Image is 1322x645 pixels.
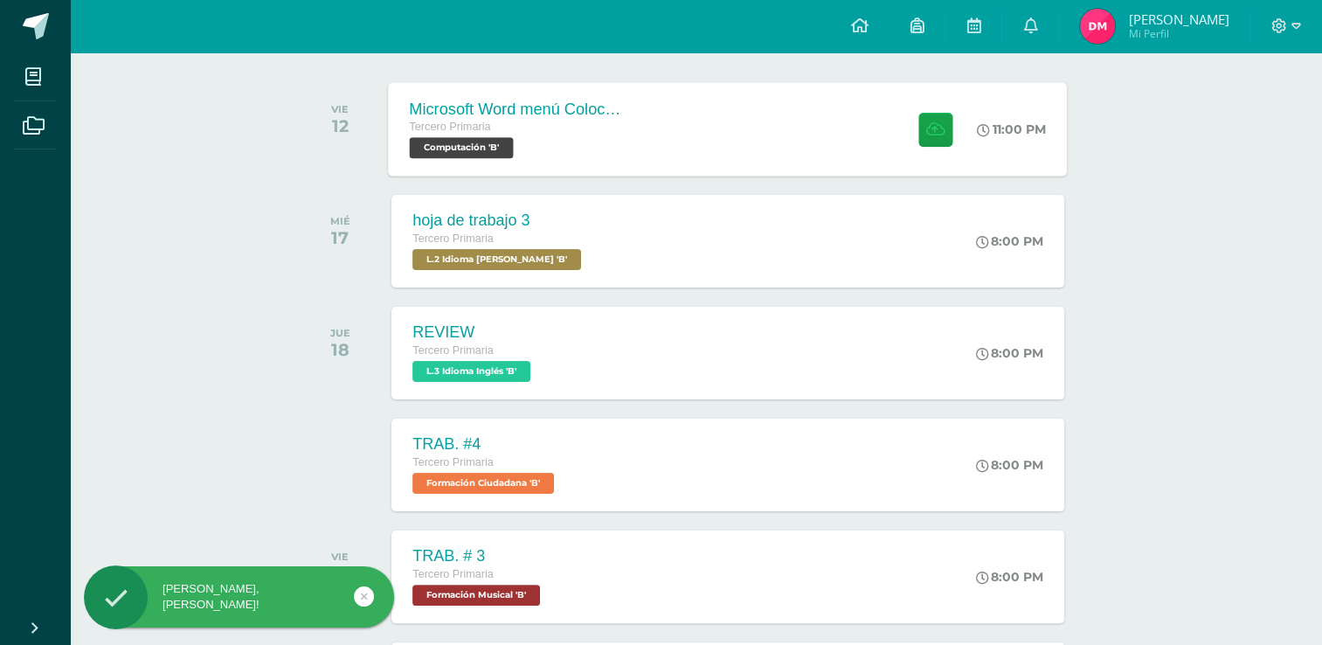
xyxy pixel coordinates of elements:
[976,457,1043,473] div: 8:00 PM
[976,233,1043,249] div: 8:00 PM
[412,547,544,565] div: TRAB. # 3
[84,581,394,613] div: [PERSON_NAME], [PERSON_NAME]!
[330,339,350,360] div: 18
[412,249,581,270] span: L.2 Idioma Maya Kaqchikel 'B'
[412,212,585,230] div: hoja de trabajo 3
[330,215,350,227] div: MIÉ
[330,327,350,339] div: JUE
[410,100,621,118] div: Microsoft Word menú Colocación de márgenes
[412,456,493,468] span: Tercero Primaria
[410,137,514,158] span: Computación 'B'
[331,563,349,584] div: 19
[976,569,1043,585] div: 8:00 PM
[410,121,491,133] span: Tercero Primaria
[331,115,349,136] div: 12
[1080,9,1115,44] img: 0fd268829176a994e5f8428dd2c9d25b.png
[331,551,349,563] div: VIE
[412,361,530,382] span: L.3 Idioma Inglés 'B'
[1128,10,1229,28] span: [PERSON_NAME]
[1128,26,1229,41] span: Mi Perfil
[976,345,1043,361] div: 8:00 PM
[978,121,1047,137] div: 11:00 PM
[330,227,350,248] div: 17
[412,323,535,342] div: REVIEW
[412,344,493,357] span: Tercero Primaria
[412,435,558,454] div: TRAB. #4
[412,585,540,606] span: Formación Musical 'B'
[412,473,554,494] span: Formación Ciudadana 'B'
[331,103,349,115] div: VIE
[412,568,493,580] span: Tercero Primaria
[412,232,493,245] span: Tercero Primaria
